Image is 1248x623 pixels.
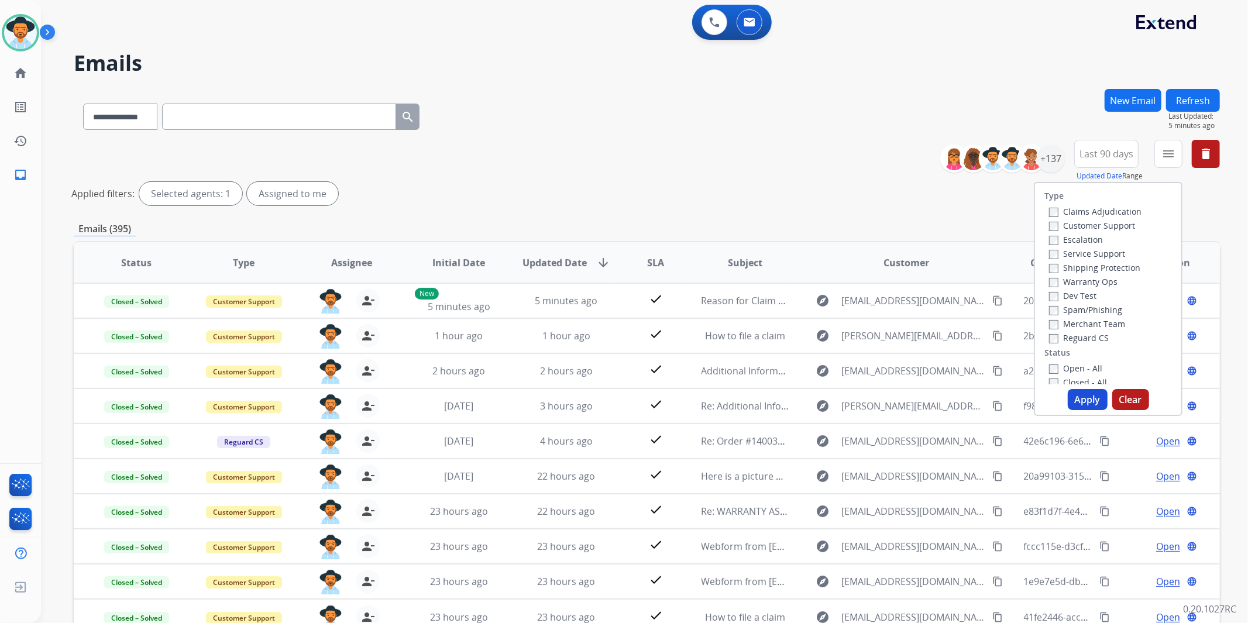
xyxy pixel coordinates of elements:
span: Closed – Solved [104,506,169,518]
span: Last Updated: [1168,112,1220,121]
span: Customer Support [206,576,282,588]
mat-icon: content_copy [992,401,1003,411]
button: Clear [1112,389,1149,410]
span: Customer Support [206,471,282,483]
span: [EMAIL_ADDRESS][DOMAIN_NAME] [841,469,985,483]
img: agent-avatar [319,359,342,384]
span: Conversation ID [1030,256,1105,270]
span: [DATE] [444,470,473,483]
span: [EMAIL_ADDRESS][DOMAIN_NAME] [841,294,985,308]
img: agent-avatar [319,570,342,594]
span: 202956d0-2ce4-437c-8d93-9aff9073837c [1024,294,1199,307]
mat-icon: content_copy [992,506,1003,517]
mat-icon: content_copy [992,331,1003,341]
input: Reguard CS [1049,334,1058,343]
mat-icon: person_remove [361,504,375,518]
span: 3 hours ago [540,400,593,412]
mat-icon: language [1187,576,1197,587]
span: 1e9e7e5d-dbe3-4ca4-9bdd-88015735339a [1024,575,1207,588]
span: 22 hours ago [537,505,595,518]
input: Customer Support [1049,222,1058,231]
mat-icon: explore [816,504,830,518]
mat-icon: content_copy [992,366,1003,376]
span: e83f1d7f-4e4b-4f60-ad1b-4dbea918b8ae [1024,505,1201,518]
span: Here is a picture of the invoice [702,470,836,483]
span: [DATE] [444,400,473,412]
img: avatar [4,16,37,49]
mat-icon: explore [816,469,830,483]
mat-icon: list_alt [13,100,27,114]
div: Selected agents: 1 [139,182,242,205]
mat-icon: check [649,327,663,341]
span: Customer Support [206,366,282,378]
span: SLA [647,256,664,270]
mat-icon: check [649,573,663,587]
mat-icon: explore [816,539,830,553]
img: agent-avatar [319,289,342,314]
mat-icon: explore [816,399,830,413]
input: Closed - All [1049,378,1058,388]
mat-icon: content_copy [1099,506,1110,517]
span: Closed – Solved [104,541,169,553]
span: Closed – Solved [104,331,169,343]
span: fccc115e-d3cf-4712-806e-b7bb63d7cf05 [1024,540,1197,553]
mat-icon: content_copy [1099,471,1110,481]
span: [EMAIL_ADDRESS][DOMAIN_NAME] [841,434,985,448]
span: [DATE] [444,435,473,448]
input: Claims Adjudication [1049,208,1058,217]
button: Last 90 days [1074,140,1139,168]
label: Claims Adjudication [1049,206,1142,217]
img: agent-avatar [319,500,342,524]
label: Status [1044,347,1070,359]
mat-icon: history [13,134,27,148]
span: Updated Date [522,256,587,270]
img: agent-avatar [319,394,342,419]
span: Customer Support [206,506,282,518]
mat-icon: explore [816,364,830,378]
mat-icon: inbox [13,168,27,182]
span: 5 minutes ago [535,294,597,307]
span: Closed – Solved [104,366,169,378]
mat-icon: language [1187,506,1197,517]
span: 5 minutes ago [1168,121,1220,130]
span: Re: Order #1400396350 [702,435,805,448]
span: Webform from [EMAIL_ADDRESS][DOMAIN_NAME] on [DATE] [702,540,967,553]
span: 23 hours ago [430,505,488,518]
label: Service Support [1049,248,1125,259]
label: Reguard CS [1049,332,1109,343]
mat-icon: content_copy [992,612,1003,622]
mat-icon: explore [816,329,830,343]
span: Customer Support [206,541,282,553]
span: Open [1156,504,1180,518]
span: 4 hours ago [540,435,593,448]
mat-icon: check [649,608,663,622]
mat-icon: person_remove [361,574,375,588]
span: 20a99103-315b-4bbb-af2b-fb051c47a17b [1024,470,1203,483]
span: Last 90 days [1079,152,1133,156]
span: [PERSON_NAME][EMAIL_ADDRESS][PERSON_NAME][DOMAIN_NAME] [841,399,985,413]
mat-icon: content_copy [992,471,1003,481]
img: agent-avatar [319,429,342,454]
mat-icon: content_copy [992,295,1003,306]
input: Service Support [1049,250,1058,259]
span: 1 hour ago [435,329,483,342]
label: Warranty Ops [1049,276,1118,287]
span: Webform from [EMAIL_ADDRESS][DOMAIN_NAME] on [DATE] [702,575,967,588]
mat-icon: language [1187,471,1197,481]
span: [EMAIL_ADDRESS][DOMAIN_NAME] [841,364,985,378]
span: Open [1156,434,1180,448]
span: Closed – Solved [104,295,169,308]
span: Open [1156,469,1180,483]
span: 23 hours ago [537,575,595,588]
button: Apply [1068,389,1108,410]
mat-icon: content_copy [1099,436,1110,446]
mat-icon: explore [816,434,830,448]
span: 2 hours ago [432,364,485,377]
span: f984f11f-7e11-4ab1-9ff8-c3cbb791dd61 [1024,400,1195,412]
span: Customer Support [206,331,282,343]
input: Spam/Phishing [1049,306,1058,315]
mat-icon: search [401,110,415,124]
span: How to file a claim [705,329,785,342]
mat-icon: content_copy [1099,576,1110,587]
span: Customer Support [206,401,282,413]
